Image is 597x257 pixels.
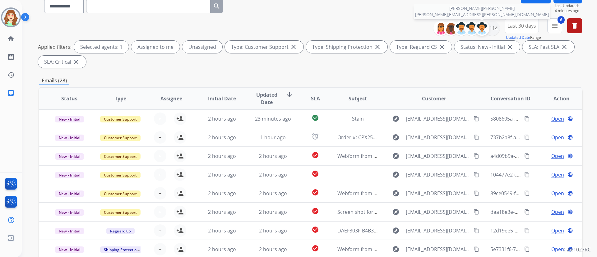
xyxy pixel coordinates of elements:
[100,135,141,141] span: Customer Support
[415,11,549,18] span: [PERSON_NAME][EMAIL_ADDRESS][PERSON_NAME][DOMAIN_NAME]
[474,172,479,177] mat-icon: content_copy
[555,3,582,8] span: Last Updated:
[392,246,400,253] mat-icon: explore
[312,245,319,252] mat-icon: check_circle
[159,115,161,122] span: +
[558,16,565,24] span: 6
[100,209,141,216] span: Customer Support
[482,5,515,11] span: [PERSON_NAME]
[474,228,479,233] mat-icon: content_copy
[524,209,530,215] mat-icon: content_copy
[551,208,564,216] span: Open
[176,152,184,160] mat-icon: person_add
[490,209,586,215] span: daa18e3e-a796-4c4e-9e7e-217c2d8e95ad
[449,5,482,11] span: [PERSON_NAME]
[567,135,573,140] mat-icon: language
[571,22,578,30] mat-icon: delete
[551,246,564,253] span: Open
[260,134,286,141] span: 1 hour ago
[374,43,381,51] mat-icon: close
[567,228,573,233] mat-icon: language
[208,227,236,234] span: 2 hours ago
[312,151,319,159] mat-icon: check_circle
[259,209,287,215] span: 2 hours ago
[474,209,479,215] mat-icon: content_copy
[312,170,319,177] mat-icon: check_circle
[115,95,126,102] span: Type
[154,112,166,125] button: +
[349,95,367,102] span: Subject
[311,95,320,102] span: SLA
[38,56,86,68] div: SLA: Critical
[406,227,470,234] span: [EMAIL_ADDRESS][DOMAIN_NAME]
[225,41,303,53] div: Type: Customer Support
[551,227,564,234] span: Open
[131,41,180,53] div: Assigned to me
[100,172,141,178] span: Customer Support
[561,43,568,51] mat-icon: close
[7,89,15,97] mat-icon: inbox
[100,190,141,197] span: Customer Support
[7,53,15,61] mat-icon: list_alt
[438,43,446,51] mat-icon: close
[524,172,530,177] mat-icon: content_copy
[100,246,143,253] span: Shipping Protection
[176,246,184,253] mat-icon: person_add
[312,133,319,140] mat-icon: alarm
[259,153,287,159] span: 2 hours ago
[154,206,166,218] button: +
[506,35,541,40] span: Range
[551,134,564,141] span: Open
[551,22,558,30] mat-icon: menu
[490,153,586,159] span: a4d09b9a-a1f6-4d97-a226-b8dca8474c74
[490,246,583,253] span: 5e7331f6-7fcc-472e-9e66-b5a72b148c26
[490,227,585,234] span: 12d19ee5-b147-40e4-9d48-bd5ef7601f59
[337,246,478,253] span: Webform from [EMAIL_ADDRESS][DOMAIN_NAME] on [DATE]
[213,2,220,10] mat-icon: search
[406,190,470,197] span: [EMAIL_ADDRESS][DOMAIN_NAME]
[406,115,470,122] span: [EMAIL_ADDRESS][DOMAIN_NAME]
[176,134,184,141] mat-icon: person_add
[159,208,161,216] span: +
[337,153,478,159] span: Webform from [EMAIL_ADDRESS][DOMAIN_NAME] on [DATE]
[154,168,166,181] button: +
[208,246,236,253] span: 2 hours ago
[490,134,586,141] span: 737b2a8f-a1d3-4748-94dd-3699276ac8d0
[406,152,470,160] span: [EMAIL_ADDRESS][DOMAIN_NAME]
[506,43,514,51] mat-icon: close
[406,134,470,141] span: [EMAIL_ADDRESS][DOMAIN_NAME]
[106,228,135,234] span: Reguard CS
[454,41,520,53] div: Status: New - Initial
[474,116,479,122] mat-icon: content_copy
[422,95,446,102] span: Customer
[7,35,15,43] mat-icon: home
[290,43,297,51] mat-icon: close
[39,77,69,85] p: Emails (28)
[55,209,84,216] span: New - Initial
[551,171,564,178] span: Open
[531,88,582,109] th: Action
[159,171,161,178] span: +
[208,134,236,141] span: 2 hours ago
[312,189,319,196] mat-icon: check_circle
[55,246,84,253] span: New - Initial
[154,131,166,144] button: +
[259,227,287,234] span: 2 hours ago
[100,153,141,160] span: Customer Support
[159,152,161,160] span: +
[392,208,400,216] mat-icon: explore
[253,91,281,106] span: Updated Date
[74,41,129,53] div: Selected agents: 1
[390,41,452,53] div: Type: Reguard CS
[490,115,584,122] span: 5808605a-2d5e-4941-a670-1fb42e08a17f
[159,246,161,253] span: +
[176,190,184,197] mat-icon: person_add
[524,228,530,233] mat-icon: content_copy
[154,224,166,237] button: +
[474,246,479,252] mat-icon: content_copy
[259,246,287,253] span: 2 hours ago
[406,171,470,178] span: [EMAIL_ADDRESS][DOMAIN_NAME]
[547,18,562,33] button: 6
[208,190,236,197] span: 2 hours ago
[524,246,530,252] mat-icon: content_copy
